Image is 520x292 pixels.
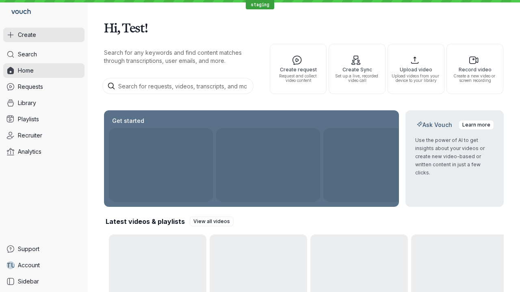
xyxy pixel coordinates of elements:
span: Create request [273,67,323,72]
span: Library [18,99,36,107]
span: Playlists [18,115,39,123]
span: Sidebar [18,277,39,286]
span: Home [18,67,34,75]
span: T [6,261,11,269]
span: Account [18,261,40,269]
a: Sidebar [3,274,84,289]
span: Learn more [462,121,490,129]
a: Support [3,242,84,256]
h2: Ask Vouch [415,121,454,129]
span: Analytics [18,148,41,156]
a: Playlists [3,112,84,127]
p: Use the power of AI to get insights about your videos or create new video-based or written conten... [415,136,494,177]
span: U [11,261,15,269]
span: Requests [18,83,43,91]
span: Create a new video or screen recording [450,74,500,83]
a: Go to homepage [3,3,34,21]
button: Create [3,28,84,42]
a: Learn more [459,120,494,130]
button: Create SyncSet up a live, recorded video call [329,44,386,94]
h2: Get started [110,117,146,125]
a: Home [3,63,84,78]
span: Support [18,245,39,253]
a: TUAccount [3,258,84,273]
a: Requests [3,79,84,94]
span: Create [18,31,36,39]
span: Create Sync [332,67,382,72]
p: Search for any keywords and find content matches through transcriptions, user emails, and more. [104,49,255,65]
span: Request and collect video content [273,74,323,83]
a: Recruiter [3,128,84,143]
button: Record videoCreate a new video or screen recording [446,44,503,94]
a: Analytics [3,144,84,159]
span: Recruiter [18,131,42,140]
a: Library [3,96,84,110]
h1: Hi, Test! [104,16,504,39]
a: Search [3,47,84,62]
h2: Latest videos & playlists [106,217,185,226]
span: View all videos [193,217,230,225]
span: Search [18,50,37,58]
input: Search for requests, videos, transcripts, and more... [102,78,253,94]
span: Upload videos from your device to your library [391,74,441,83]
button: Upload videoUpload videos from your device to your library [388,44,444,94]
a: View all videos [190,217,234,226]
span: Set up a live, recorded video call [332,74,382,83]
span: Upload video [391,67,441,72]
span: Record video [450,67,500,72]
button: Create requestRequest and collect video content [270,44,327,94]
